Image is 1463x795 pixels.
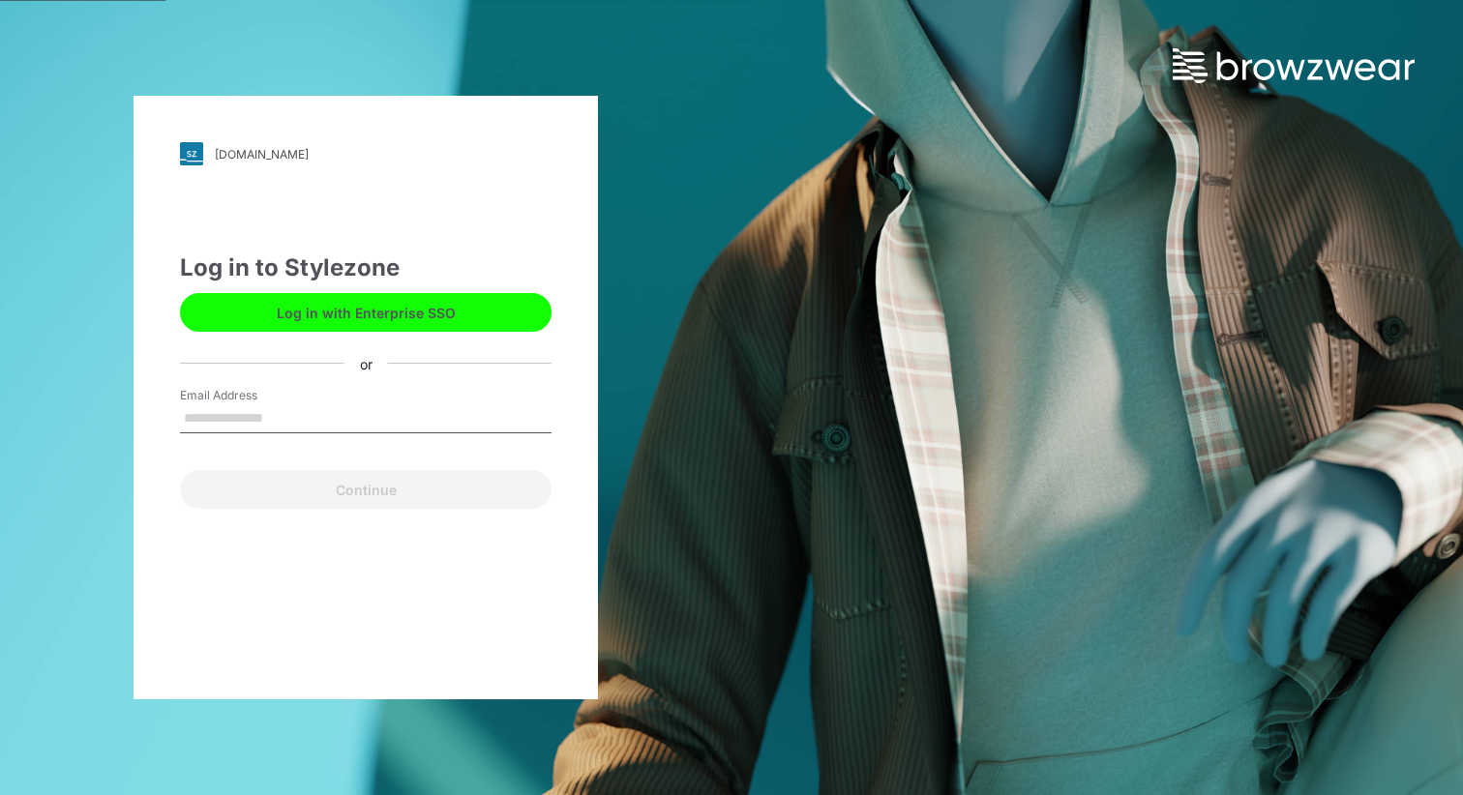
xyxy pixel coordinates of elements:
[1173,48,1415,83] img: browzwear-logo.73288ffb.svg
[215,147,309,162] div: [DOMAIN_NAME]
[344,353,388,373] div: or
[180,142,552,165] a: [DOMAIN_NAME]
[180,387,315,404] label: Email Address
[180,142,203,165] img: svg+xml;base64,PHN2ZyB3aWR0aD0iMjgiIGhlaWdodD0iMjgiIHZpZXdCb3g9IjAgMCAyOCAyOCIgZmlsbD0ibm9uZSIgeG...
[180,250,552,285] div: Log in to Stylezone
[180,293,552,332] button: Log in with Enterprise SSO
